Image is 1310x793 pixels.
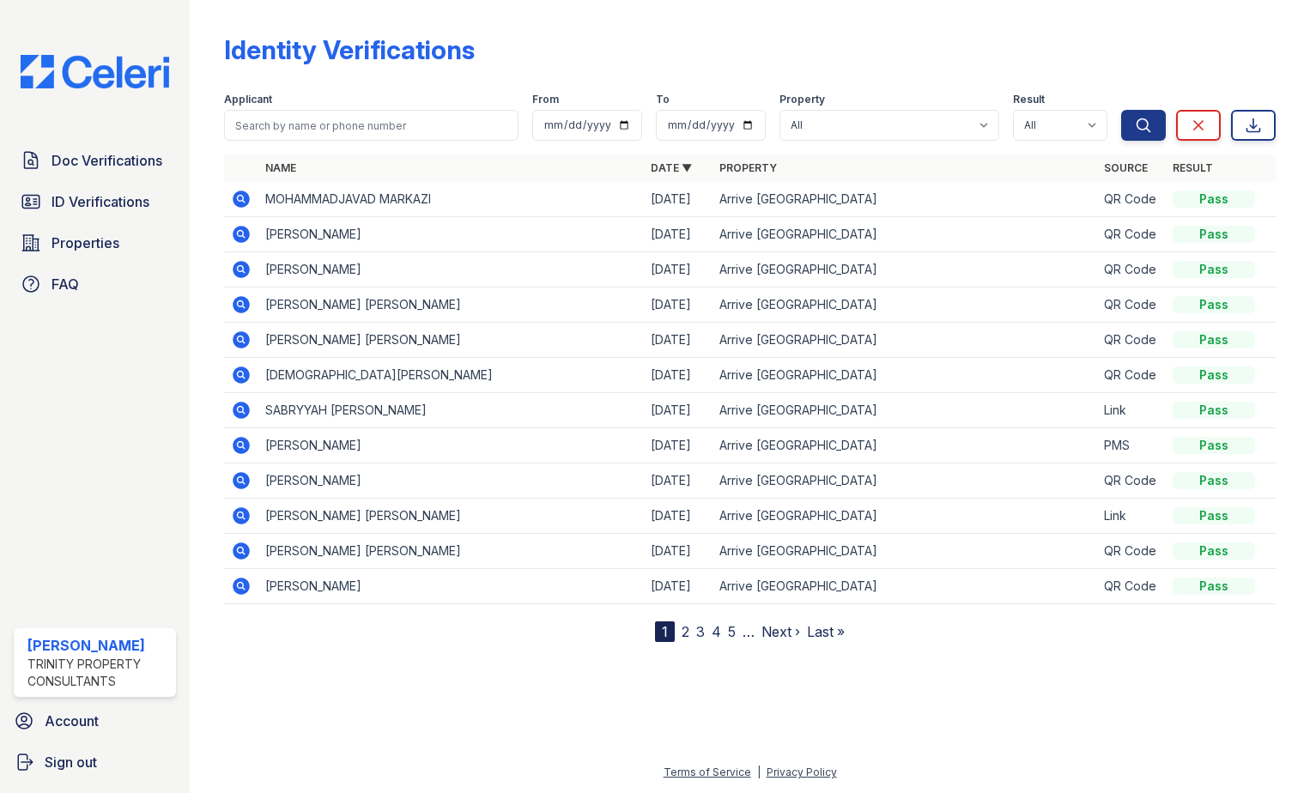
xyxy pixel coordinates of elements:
[743,621,755,642] span: …
[767,766,837,778] a: Privacy Policy
[7,704,183,738] a: Account
[644,358,713,393] td: [DATE]
[761,623,800,640] a: Next ›
[27,635,169,656] div: [PERSON_NAME]
[1173,542,1255,560] div: Pass
[664,766,751,778] a: Terms of Service
[1097,288,1166,323] td: QR Code
[644,252,713,288] td: [DATE]
[1013,93,1045,106] label: Result
[1097,428,1166,463] td: PMS
[1097,323,1166,358] td: QR Code
[696,623,705,640] a: 3
[644,569,713,604] td: [DATE]
[7,745,183,779] a: Sign out
[14,143,176,178] a: Doc Verifications
[644,288,713,323] td: [DATE]
[713,393,1098,428] td: Arrive [GEOGRAPHIC_DATA]
[1173,161,1213,174] a: Result
[52,274,79,294] span: FAQ
[807,623,845,640] a: Last »
[1173,226,1255,243] div: Pass
[656,93,670,106] label: To
[45,711,99,731] span: Account
[712,623,721,640] a: 4
[14,226,176,260] a: Properties
[1097,217,1166,252] td: QR Code
[258,182,644,217] td: MOHAMMADJAVAD MARKAZI
[757,766,761,778] div: |
[713,569,1098,604] td: Arrive [GEOGRAPHIC_DATA]
[644,393,713,428] td: [DATE]
[258,217,644,252] td: [PERSON_NAME]
[713,288,1098,323] td: Arrive [GEOGRAPHIC_DATA]
[644,463,713,499] td: [DATE]
[644,534,713,569] td: [DATE]
[1173,261,1255,278] div: Pass
[27,656,169,690] div: Trinity Property Consultants
[644,323,713,358] td: [DATE]
[258,358,644,393] td: [DEMOGRAPHIC_DATA][PERSON_NAME]
[258,323,644,358] td: [PERSON_NAME] [PERSON_NAME]
[713,428,1098,463] td: Arrive [GEOGRAPHIC_DATA]
[682,623,689,640] a: 2
[224,34,475,65] div: Identity Verifications
[1173,402,1255,419] div: Pass
[713,217,1098,252] td: Arrive [GEOGRAPHIC_DATA]
[1238,724,1293,776] iframe: chat widget
[52,233,119,253] span: Properties
[779,93,825,106] label: Property
[258,428,644,463] td: [PERSON_NAME]
[258,499,644,534] td: [PERSON_NAME] [PERSON_NAME]
[713,323,1098,358] td: Arrive [GEOGRAPHIC_DATA]
[1097,182,1166,217] td: QR Code
[713,182,1098,217] td: Arrive [GEOGRAPHIC_DATA]
[258,393,644,428] td: SABRYYAH [PERSON_NAME]
[728,623,736,640] a: 5
[644,428,713,463] td: [DATE]
[258,252,644,288] td: [PERSON_NAME]
[1173,437,1255,454] div: Pass
[1173,578,1255,595] div: Pass
[265,161,296,174] a: Name
[52,191,149,212] span: ID Verifications
[1097,358,1166,393] td: QR Code
[713,534,1098,569] td: Arrive [GEOGRAPHIC_DATA]
[651,161,692,174] a: Date ▼
[52,150,162,171] span: Doc Verifications
[7,55,183,88] img: CE_Logo_Blue-a8612792a0a2168367f1c8372b55b34899dd931a85d93a1a3d3e32e68fde9ad4.png
[1097,252,1166,288] td: QR Code
[719,161,777,174] a: Property
[1173,507,1255,524] div: Pass
[1104,161,1148,174] a: Source
[14,185,176,219] a: ID Verifications
[713,358,1098,393] td: Arrive [GEOGRAPHIC_DATA]
[1173,366,1255,384] div: Pass
[1173,331,1255,348] div: Pass
[713,463,1098,499] td: Arrive [GEOGRAPHIC_DATA]
[1097,499,1166,534] td: Link
[713,499,1098,534] td: Arrive [GEOGRAPHIC_DATA]
[532,93,559,106] label: From
[1097,534,1166,569] td: QR Code
[1097,393,1166,428] td: Link
[1097,463,1166,499] td: QR Code
[258,288,644,323] td: [PERSON_NAME] [PERSON_NAME]
[1173,296,1255,313] div: Pass
[1097,569,1166,604] td: QR Code
[713,252,1098,288] td: Arrive [GEOGRAPHIC_DATA]
[655,621,675,642] div: 1
[224,110,519,141] input: Search by name or phone number
[644,182,713,217] td: [DATE]
[258,463,644,499] td: [PERSON_NAME]
[14,267,176,301] a: FAQ
[644,217,713,252] td: [DATE]
[1173,191,1255,208] div: Pass
[224,93,272,106] label: Applicant
[258,569,644,604] td: [PERSON_NAME]
[644,499,713,534] td: [DATE]
[1173,472,1255,489] div: Pass
[45,752,97,772] span: Sign out
[258,534,644,569] td: [PERSON_NAME] [PERSON_NAME]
